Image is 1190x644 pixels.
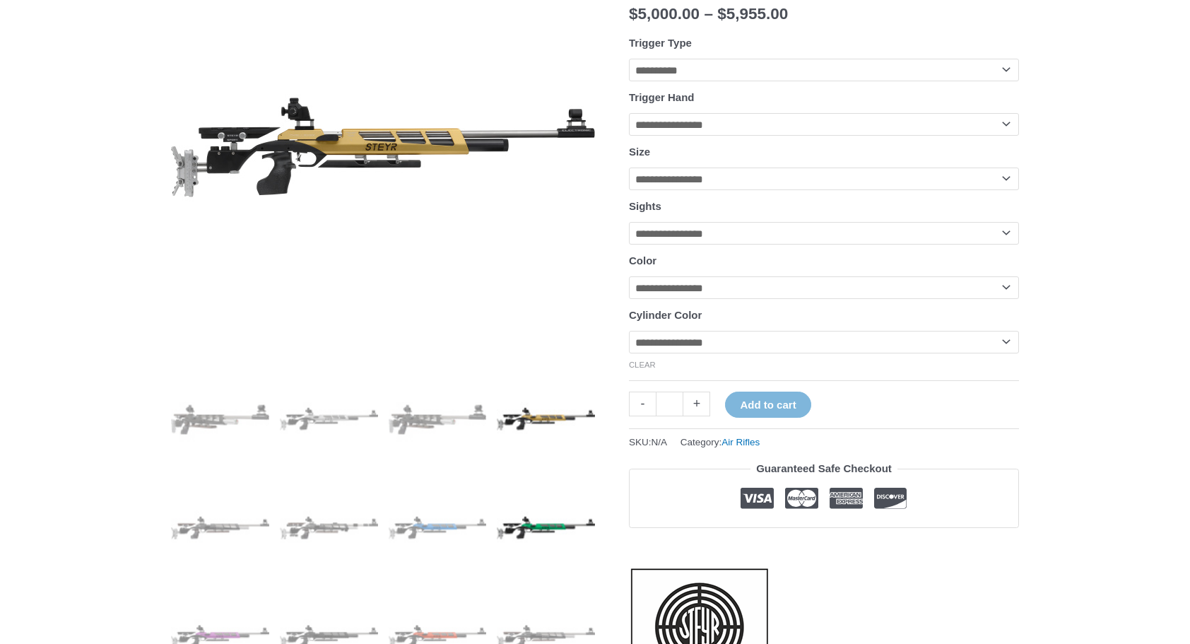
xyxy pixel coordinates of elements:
[750,459,897,479] legend: Guaranteed Safe Checkout
[629,91,695,103] label: Trigger Hand
[704,5,713,23] span: –
[629,146,650,158] label: Size
[497,370,595,469] img: Steyr Challenge - Image 4
[629,254,656,267] label: Color
[497,479,595,578] img: Steyr Challenge - Image 8
[725,392,811,418] button: Add to cart
[171,479,269,578] img: Steyr Challenge - Image 5
[629,5,638,23] span: $
[721,437,760,447] a: Air Rifles
[629,5,700,23] bdi: 5,000.00
[629,309,702,321] label: Cylinder Color
[280,479,378,578] img: Steyr Challenge - Image 6
[717,5,788,23] bdi: 5,955.00
[629,200,661,212] label: Sights
[280,370,378,469] img: Steyr Challenge - Image 2
[681,433,760,451] span: Category:
[683,392,710,416] a: +
[629,539,1019,556] iframe: Customer reviews powered by Trustpilot
[629,392,656,416] a: -
[389,370,487,469] img: Steyr Challenge - Image 3
[171,370,269,469] img: Steyr Challenge
[717,5,726,23] span: $
[629,37,692,49] label: Trigger Type
[629,433,667,451] span: SKU:
[389,479,487,578] img: Steyr Challenge - Image 7
[656,392,683,416] input: Product quantity
[652,437,668,447] span: N/A
[629,361,656,369] a: Clear options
